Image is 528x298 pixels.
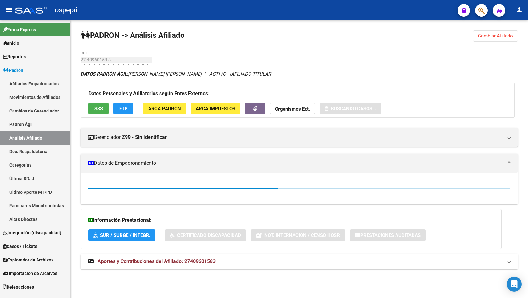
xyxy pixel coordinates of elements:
[320,103,381,114] button: Buscando casos...
[81,31,185,40] strong: PADRON -> Análisis Afiliado
[360,232,421,238] span: Prestaciones Auditadas
[88,134,503,141] mat-panel-title: Gerenciador:
[122,134,167,141] strong: Z99 - Sin Identificar
[5,6,13,14] mat-icon: menu
[81,71,128,77] strong: DATOS PADRÓN ÁGIL:
[275,106,310,112] strong: Organismos Ext.
[251,229,345,241] button: Not. Internacion / Censo Hosp.
[350,229,426,241] button: Prestaciones Auditadas
[191,103,240,114] button: ARCA Impuestos
[507,277,522,292] div: Open Intercom Messenger
[143,103,186,114] button: ARCA Padrón
[3,256,53,263] span: Explorador de Archivos
[3,26,36,33] span: Firma Express
[331,106,376,112] span: Buscando casos...
[119,106,128,112] span: FTP
[81,71,204,77] span: [PERSON_NAME] [PERSON_NAME] -
[196,106,235,112] span: ARCA Impuestos
[81,128,518,147] mat-expansion-panel-header: Gerenciador:Z99 - Sin Identificar
[88,103,109,114] button: SSS
[88,216,494,225] h3: Información Prestacional:
[50,3,77,17] span: - ospepri
[3,243,37,250] span: Casos / Tickets
[100,232,150,238] span: SUR / SURGE / INTEGR.
[88,229,155,241] button: SUR / SURGE / INTEGR.
[81,173,518,204] div: Datos de Empadronamiento
[515,6,523,14] mat-icon: person
[81,254,518,269] mat-expansion-panel-header: Aportes y Contribuciones del Afiliado: 27409601583
[148,106,181,112] span: ARCA Padrón
[270,103,315,114] button: Organismos Ext.
[177,232,241,238] span: Certificado Discapacidad
[98,258,216,264] span: Aportes y Contribuciones del Afiliado: 27409601583
[113,103,133,114] button: FTP
[88,160,503,167] mat-panel-title: Datos de Empadronamiento
[3,229,61,236] span: Integración (discapacidad)
[81,71,271,77] i: | ACTIVO |
[3,284,34,290] span: Delegaciones
[81,154,518,173] mat-expansion-panel-header: Datos de Empadronamiento
[3,67,23,74] span: Padrón
[94,106,103,112] span: SSS
[264,232,340,238] span: Not. Internacion / Censo Hosp.
[165,229,246,241] button: Certificado Discapacidad
[3,270,57,277] span: Importación de Archivos
[3,40,19,47] span: Inicio
[473,30,518,42] button: Cambiar Afiliado
[3,53,26,60] span: Reportes
[478,33,513,39] span: Cambiar Afiliado
[88,89,507,98] h3: Datos Personales y Afiliatorios según Entes Externos:
[231,71,271,77] span: AFILIADO TITULAR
